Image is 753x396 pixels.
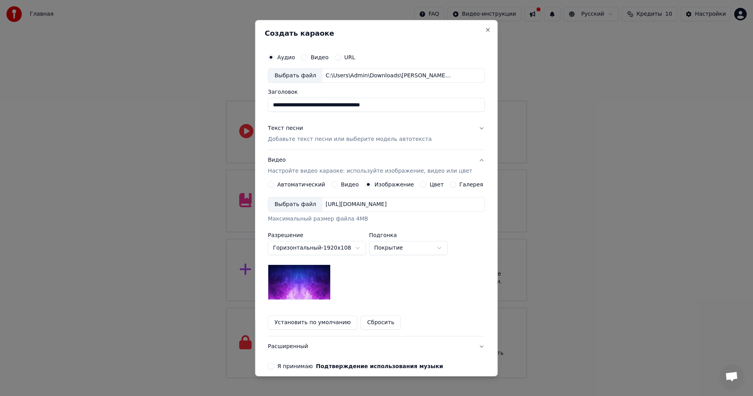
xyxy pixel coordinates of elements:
div: Текст песни [268,124,303,132]
label: Цвет [430,182,444,187]
label: Видео [341,182,359,187]
label: Видео [311,54,329,60]
label: Подгонка [369,232,447,238]
button: Текст песниДобавьте текст песни или выберите модель автотекста [268,118,485,150]
div: [URL][DOMAIN_NAME] [322,201,390,208]
label: Аудио [277,54,295,60]
label: Заголовок [268,89,485,95]
div: Выбрать файл [268,197,322,212]
button: ВидеоНастройте видео караоке: используйте изображение, видео или цвет [268,150,485,181]
button: Сбросить [361,316,401,330]
label: Галерея [460,182,484,187]
div: C:\Users\Admin\Downloads\[PERSON_NAME]-_Bigudi_DJ_Nejtrino_DJ_Baur_Remix_73391787.mp3 [322,71,456,79]
p: Настройте видео караоке: используйте изображение, видео или цвет [268,167,472,175]
label: Я принимаю [277,363,443,369]
h2: Создать караоке [265,29,488,36]
button: Расширенный [268,336,485,357]
p: Добавьте текст песни или выберите модель автотекста [268,135,432,143]
label: Изображение [375,182,414,187]
label: URL [344,54,355,60]
button: Установить по умолчанию [268,316,357,330]
label: Разрешение [268,232,366,238]
div: Видео [268,156,472,175]
button: Я принимаю [316,363,443,369]
div: ВидеоНастройте видео караоке: используйте изображение, видео или цвет [268,181,485,336]
div: Максимальный размер файла 4MB [268,215,485,223]
div: Выбрать файл [268,68,322,82]
label: Автоматический [277,182,325,187]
